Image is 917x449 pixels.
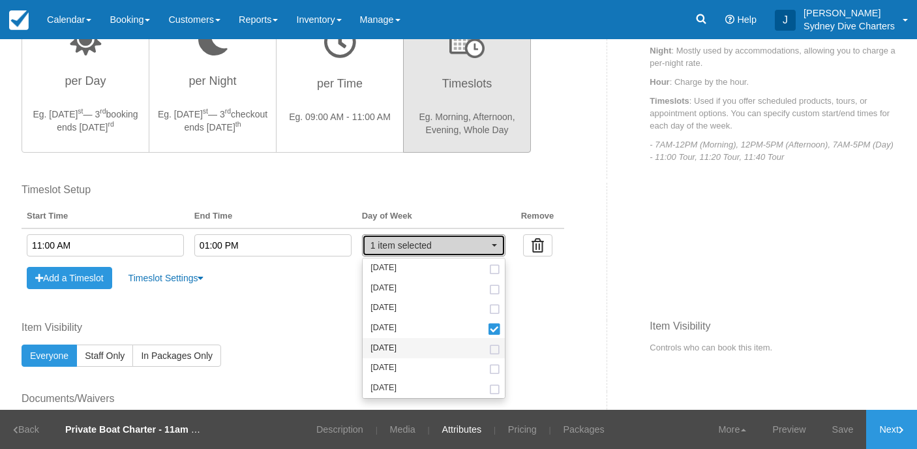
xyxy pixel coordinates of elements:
[22,392,564,407] label: Documents/Waivers
[157,108,268,134] p: Eg. [DATE] — 3 checkout ends [DATE]
[650,46,671,55] strong: Night
[203,107,208,115] sup: st
[650,76,895,88] p: : Charge by the hour.
[157,69,268,101] h3: per Night
[554,410,614,449] a: Packages
[650,44,895,69] p: : Mostly used by accommodations, allowing you to charge a per-night rate.
[650,341,895,354] p: Controls who can book this item.
[370,262,397,274] span: [DATE]
[27,267,112,289] button: Add a Timeslot
[370,362,397,374] span: [DATE]
[370,322,397,334] span: [DATE]
[22,205,189,228] th: Start Time
[284,110,395,123] p: Eg. 09:00 AM - 11:00 AM
[706,410,760,449] a: More
[22,3,149,153] button: per Day Eg. [DATE]st— 3rdbooking ends [DATE]rd
[78,107,83,115] sup: st
[276,3,404,153] button: per Time Eg. 09:00 AM - 11:00 AM
[100,107,106,115] sup: rd
[307,410,373,449] a: Description
[370,343,397,354] span: [DATE]
[432,410,491,449] a: Attributes
[667,151,895,163] p: - 11:00 Tour, 11:20 Tour, 11:40 Tour
[370,302,397,314] span: [DATE]
[370,239,489,252] span: 1 item selected
[412,110,522,136] p: Eg. Morning, Afternoon, Evening, Whole Day
[22,183,564,198] label: Timeslot Setup
[650,95,895,132] p: : Used if you offer scheduled products, tours, or appointment options. You can specify custom sta...
[65,424,293,435] strong: Private Boat Charter - 11am Departure Manly Wharf
[22,320,564,335] label: Item Visibility
[225,107,231,115] sup: rd
[30,108,141,134] p: Eg. [DATE] — 3 booking ends [DATE]
[775,10,796,31] div: J
[370,283,397,294] span: [DATE]
[667,138,895,151] p: - 7AM-12PM (Morning), 12PM-5PM (Afternoon), 7AM-5PM (Day)
[235,120,241,128] sup: th
[30,350,68,361] span: Everyone
[141,350,213,361] span: In Packages Only
[650,77,669,87] strong: Hour
[759,410,819,449] a: Preview
[511,205,565,228] th: Remove
[357,205,511,228] th: Day of Week
[380,410,425,449] a: Media
[725,15,734,24] i: Help
[370,382,397,394] span: [DATE]
[449,25,485,58] img: wizard-timeslot-icon.png
[317,77,363,90] span: per Time
[30,69,141,101] h3: per Day
[9,10,29,30] img: checkfront-main-nav-mini-logo.png
[804,7,895,20] p: [PERSON_NAME]
[120,267,213,289] a: Timeslot Settings
[650,96,689,106] strong: Timeslots
[498,410,547,449] a: Pricing
[362,234,505,256] button: 1 item selected
[804,20,895,33] p: Sydney Dive Charters
[149,3,277,153] button: per Night Eg. [DATE]st— 3rdcheckout ends [DATE]th
[412,71,522,104] h3: Timeslots
[737,14,757,25] span: Help
[85,350,125,361] span: Staff Only
[76,345,133,367] button: Staff Only
[866,410,917,449] a: Next
[22,345,77,367] button: Everyone
[403,3,531,153] button: Timeslots Eg. Morning, Afternoon, Evening, Whole Day
[132,345,221,367] button: In Packages Only
[819,410,867,449] a: Save
[108,120,113,128] sup: rd
[650,320,895,341] h3: Item Visibility
[189,205,357,228] th: End Time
